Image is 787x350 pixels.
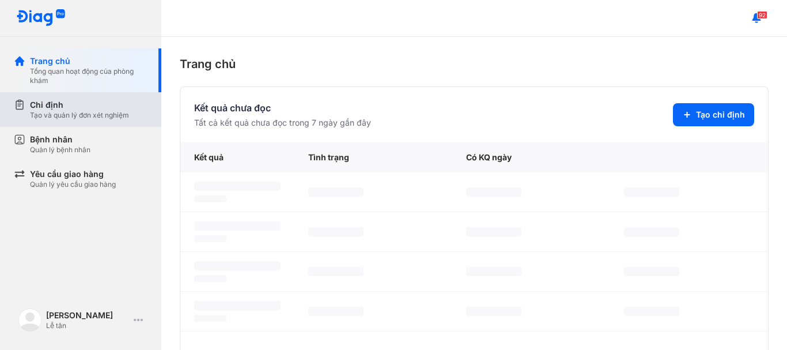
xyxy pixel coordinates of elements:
[757,11,767,19] span: 92
[194,221,281,231] span: ‌
[46,310,129,321] div: [PERSON_NAME]
[30,99,129,111] div: Chỉ định
[30,55,147,67] div: Trang chủ
[624,187,679,197] span: ‌
[294,142,452,172] div: Tình trạng
[624,307,679,316] span: ‌
[30,180,116,189] div: Quản lý yêu cầu giao hàng
[16,9,66,27] img: logo
[30,67,147,85] div: Tổng quan hoạt động của phòng khám
[18,308,41,332] img: logo
[194,261,281,270] span: ‌
[624,227,679,236] span: ‌
[194,117,371,129] div: Tất cả kết quả chưa đọc trong 7 ngày gần đây
[30,134,90,145] div: Bệnh nhân
[466,227,521,236] span: ‌
[194,182,281,191] span: ‌
[194,235,226,242] span: ‌
[194,315,226,322] span: ‌
[308,187,364,197] span: ‌
[308,267,364,276] span: ‌
[466,307,521,316] span: ‌
[180,142,294,172] div: Kết quả
[194,301,281,310] span: ‌
[30,145,90,155] div: Quản lý bệnh nhân
[466,187,521,197] span: ‌
[30,111,129,120] div: Tạo và quản lý đơn xét nghiệm
[466,267,521,276] span: ‌
[624,267,679,276] span: ‌
[30,168,116,180] div: Yêu cầu giao hàng
[308,307,364,316] span: ‌
[673,103,754,126] button: Tạo chỉ định
[46,321,129,330] div: Lễ tân
[452,142,610,172] div: Có KQ ngày
[308,227,364,236] span: ‌
[194,101,371,115] div: Kết quả chưa đọc
[194,275,226,282] span: ‌
[180,55,769,73] div: Trang chủ
[696,109,745,121] span: Tạo chỉ định
[194,195,226,202] span: ‌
